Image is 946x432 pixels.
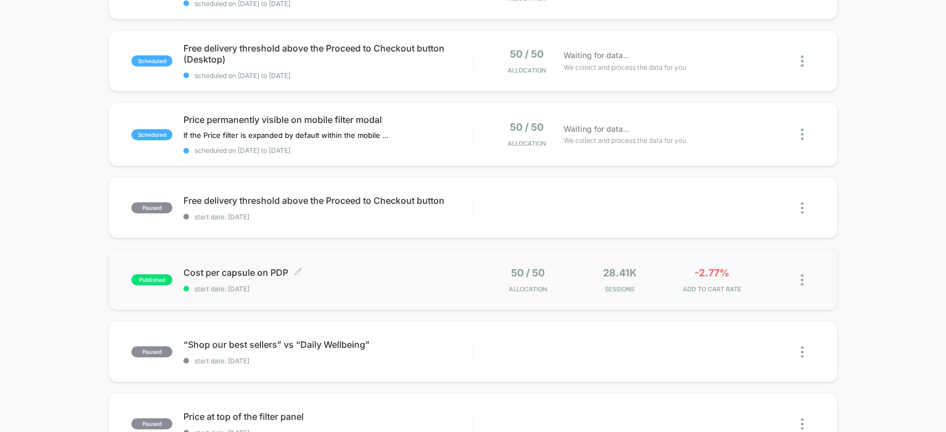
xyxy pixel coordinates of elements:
img: close [801,418,804,430]
span: 50 / 50 [510,121,544,133]
img: close [801,55,804,67]
span: start date: [DATE] [183,213,472,221]
span: We collect and process the data for you [564,135,686,146]
span: scheduled [131,55,172,66]
span: scheduled on [DATE] to [DATE] [183,71,472,80]
span: “Shop our best sellers” vs “Daily Wellbeing” [183,339,472,350]
span: Sessions [576,285,663,293]
span: -2.77% [694,267,729,279]
span: Price permanently visible on mobile filter modal [183,114,472,125]
span: Free delivery threshold above the Proceed to Checkout button [183,195,472,206]
span: scheduled on [DATE] to [DATE] [183,146,472,155]
span: 28.41k [603,267,637,279]
img: close [801,128,804,140]
span: paused [131,346,172,357]
span: 50 / 50 [511,267,545,279]
span: Free delivery threshold above the Proceed to Checkout button (Desktop) [183,43,472,65]
span: If the Price filter is expanded by default within the mobile filter panel, then users will be abl... [183,131,389,140]
span: Allocation [509,285,547,293]
img: close [801,274,804,286]
span: Waiting for data... [564,123,630,135]
span: Allocation [508,140,546,147]
span: Allocation [508,66,546,74]
span: ADD TO CART RATE [668,285,755,293]
span: paused [131,418,172,429]
span: We collect and process the data for you [564,62,686,73]
span: scheduled [131,129,172,140]
span: 50 / 50 [510,48,544,60]
img: close [801,346,804,358]
span: start date: [DATE] [183,357,472,365]
span: Cost per capsule on PDP [183,267,472,278]
span: Waiting for data... [564,49,630,61]
span: paused [131,202,172,213]
span: published [131,274,172,285]
img: close [801,202,804,214]
span: Price at top of the filter panel [183,411,472,422]
span: start date: [DATE] [183,285,472,293]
